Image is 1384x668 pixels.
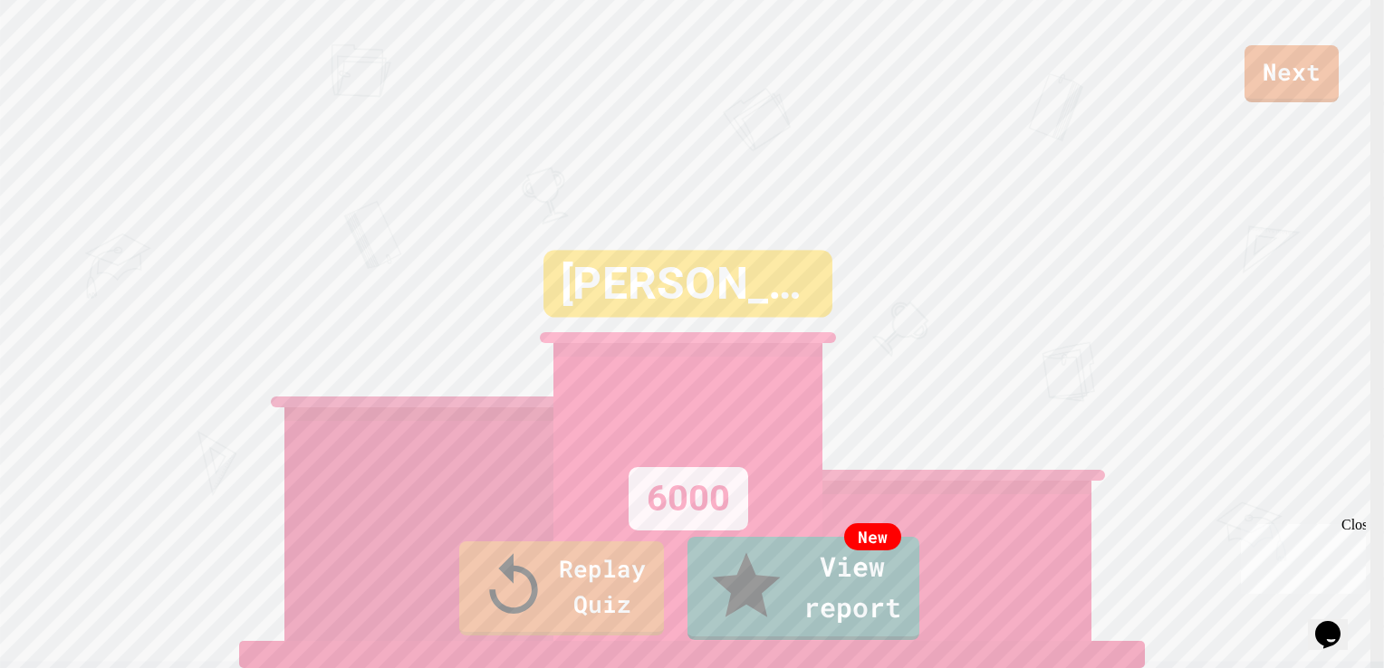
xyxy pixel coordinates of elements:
div: [PERSON_NAME] [543,250,832,317]
div: 6000 [629,467,748,530]
iframe: chat widget [1308,596,1366,650]
div: New [844,523,901,550]
iframe: chat widget [1234,517,1366,594]
a: Next [1245,45,1339,102]
a: View report [687,537,919,640]
div: Chat with us now!Close [7,7,125,115]
a: Replay Quiz [459,541,664,635]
